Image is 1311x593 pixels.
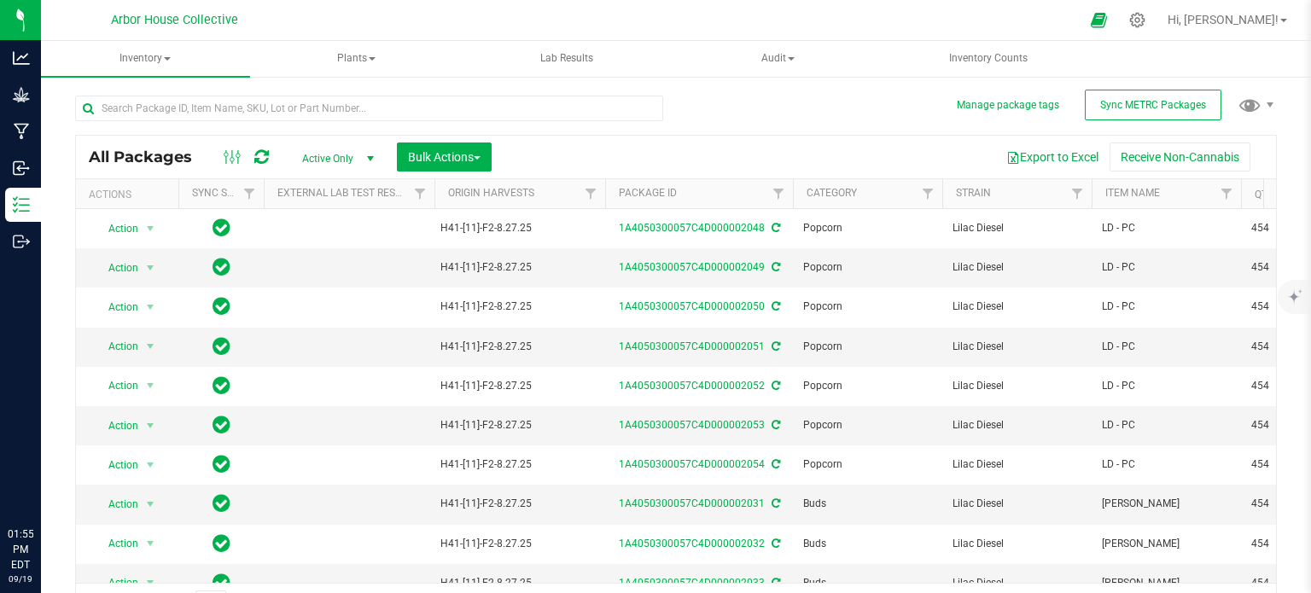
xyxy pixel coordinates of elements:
[619,300,765,312] a: 1A4050300057C4D000002050
[93,414,139,438] span: Action
[1168,13,1279,26] span: Hi, [PERSON_NAME]!
[957,98,1059,113] button: Manage package tags
[673,41,883,77] a: Audit
[93,217,139,241] span: Action
[619,419,765,431] a: 1A4050300057C4D000002053
[93,295,139,319] span: Action
[1102,536,1231,552] span: [PERSON_NAME]
[1102,378,1231,394] span: LD - PC
[140,256,161,280] span: select
[1102,339,1231,355] span: LD - PC
[17,456,68,508] iframe: Resource center
[213,216,230,240] span: In Sync
[440,259,600,276] div: Value 1: H41-[11]-F2-8.27.25
[1127,12,1148,28] div: Manage settings
[803,496,932,512] span: Buds
[236,179,264,208] a: Filter
[140,295,161,319] span: select
[8,573,33,585] p: 09/19
[252,41,461,77] a: Plants
[953,496,1081,512] span: Lilac Diesel
[769,300,780,312] span: Sync from Compliance System
[140,492,161,516] span: select
[803,339,932,355] span: Popcorn
[253,42,460,76] span: Plants
[440,575,600,591] div: Value 1: H41-[11]-F2-8.27.25
[406,179,434,208] a: Filter
[93,492,139,516] span: Action
[111,13,238,27] span: Arbor House Collective
[440,220,600,236] div: Value 1: H41-[11]-F2-8.27.25
[213,334,230,358] span: In Sync
[1213,179,1241,208] a: Filter
[440,339,600,355] div: Value 1: H41-[11]-F2-8.27.25
[769,497,780,509] span: Sync from Compliance System
[619,538,765,549] a: 1A4050300057C4D000002032
[953,259,1081,276] span: Lilac Diesel
[803,575,932,591] span: Buds
[440,456,600,473] div: Value 1: H41-[11]-F2-8.27.25
[769,340,780,352] span: Sync from Compliance System
[1102,575,1231,591] span: [PERSON_NAME]
[93,453,139,477] span: Action
[1110,142,1250,172] button: Receive Non-Cannabis
[13,160,30,177] inline-svg: Inbound
[803,299,932,315] span: Popcorn
[1063,179,1092,208] a: Filter
[803,456,932,473] span: Popcorn
[769,380,780,392] span: Sync from Compliance System
[1100,99,1206,111] span: Sync METRC Packages
[953,220,1081,236] span: Lilac Diesel
[13,123,30,140] inline-svg: Manufacturing
[93,374,139,398] span: Action
[93,334,139,358] span: Action
[89,189,172,201] div: Actions
[93,532,139,555] span: Action
[140,374,161,398] span: select
[440,496,600,512] div: Value 1: H41-[11]-F2-8.27.25
[914,179,942,208] a: Filter
[803,536,932,552] span: Buds
[619,577,765,589] a: 1A4050300057C4D000002033
[1102,417,1231,433] span: LD - PC
[619,458,765,470] a: 1A4050300057C4D000002054
[213,255,230,279] span: In Sync
[619,222,765,234] a: 1A4050300057C4D000002048
[769,538,780,549] span: Sync from Compliance System
[953,299,1081,315] span: Lilac Diesel
[1105,187,1160,199] a: Item Name
[577,179,605,208] a: Filter
[803,378,932,394] span: Popcorn
[140,453,161,477] span: select
[1102,456,1231,473] span: LD - PC
[953,456,1081,473] span: Lilac Diesel
[140,414,161,438] span: select
[397,142,492,172] button: Bulk Actions
[440,299,600,315] div: Value 1: H41-[11]-F2-8.27.25
[440,378,600,394] div: Value 1: H41-[11]-F2-8.27.25
[463,41,672,77] a: Lab Results
[995,142,1110,172] button: Export to Excel
[277,187,411,199] a: External Lab Test Result
[619,187,677,199] a: Package ID
[619,261,765,273] a: 1A4050300057C4D000002049
[803,417,932,433] span: Popcorn
[1085,90,1221,120] button: Sync METRC Packages
[440,417,600,433] div: Value 1: H41-[11]-F2-8.27.25
[619,340,765,352] a: 1A4050300057C4D000002051
[213,532,230,555] span: In Sync
[140,217,161,241] span: select
[1102,259,1231,276] span: LD - PC
[1102,299,1231,315] span: LD - PC
[41,41,250,77] a: Inventory
[89,148,209,166] span: All Packages
[408,150,481,164] span: Bulk Actions
[674,42,882,76] span: Audit
[440,536,600,552] div: Value 1: H41-[11]-F2-8.27.25
[1255,189,1273,201] a: Qty
[75,96,663,121] input: Search Package ID, Item Name, SKU, Lot or Part Number...
[769,419,780,431] span: Sync from Compliance System
[619,497,765,509] a: 1A4050300057C4D000002031
[953,378,1081,394] span: Lilac Diesel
